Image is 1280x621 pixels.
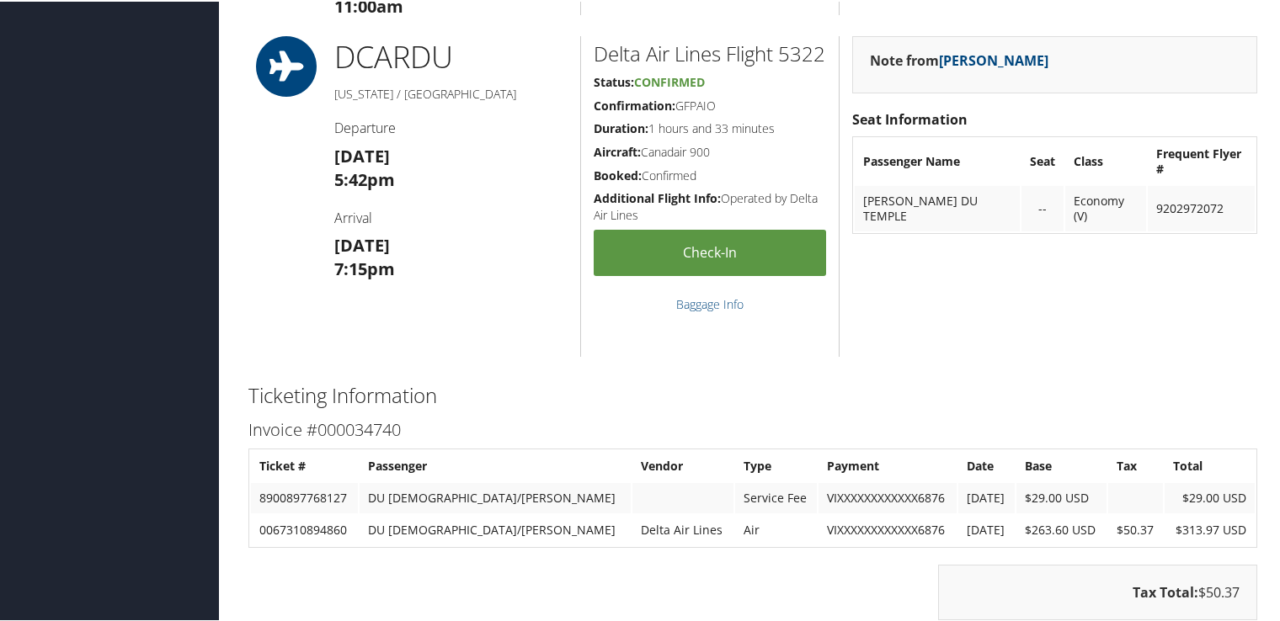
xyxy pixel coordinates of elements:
strong: Additional Flight Info: [594,188,721,204]
strong: Status: [594,72,634,88]
strong: Aircraft: [594,142,641,158]
h5: GFPAIO [594,96,826,113]
th: Type [735,449,817,480]
th: Class [1065,137,1146,183]
h2: Ticketing Information [248,379,1257,408]
th: Vendor [632,449,733,480]
td: $50.37 [1108,513,1164,544]
td: Delta Air Lines [632,513,733,544]
td: [DATE] [958,513,1015,544]
h3: Invoice #000034740 [248,417,1257,440]
th: Passenger Name [855,137,1020,183]
strong: Tax Total: [1133,581,1198,600]
td: DU [DEMOGRAPHIC_DATA]/[PERSON_NAME] [360,481,631,512]
th: Date [958,449,1015,480]
h2: Delta Air Lines Flight 5322 [594,38,826,66]
th: Base [1016,449,1107,480]
strong: 7:15pm [334,256,395,279]
h4: Arrival [334,207,568,226]
td: VIXXXXXXXXXXXX6876 [819,513,957,544]
th: Passenger [360,449,631,480]
strong: Booked: [594,166,642,182]
td: DU [DEMOGRAPHIC_DATA]/[PERSON_NAME] [360,513,631,544]
td: [DATE] [958,481,1015,512]
td: VIXXXXXXXXXXXX6876 [819,481,957,512]
td: Air [735,513,817,544]
h5: Confirmed [594,166,826,183]
td: $29.00 USD [1016,481,1107,512]
td: 8900897768127 [251,481,358,512]
td: $29.00 USD [1165,481,1255,512]
td: Economy (V) [1065,184,1146,230]
span: Confirmed [634,72,705,88]
a: [PERSON_NAME] [939,50,1048,68]
strong: [DATE] [334,143,390,166]
strong: Seat Information [852,109,968,127]
strong: Note from [870,50,1048,68]
th: Frequent Flyer # [1148,137,1255,183]
strong: [DATE] [334,232,390,255]
h5: 1 hours and 33 minutes [594,119,826,135]
td: [PERSON_NAME] DU TEMPLE [855,184,1020,230]
h1: DCA RDU [334,34,568,77]
h5: Canadair 900 [594,142,826,159]
div: -- [1030,199,1055,215]
td: Service Fee [735,481,817,512]
strong: 5:42pm [334,167,395,189]
h5: [US_STATE] / [GEOGRAPHIC_DATA] [334,84,568,101]
a: Baggage Info [676,295,744,310]
strong: Duration: [594,119,648,135]
td: $313.97 USD [1165,513,1255,544]
td: 0067310894860 [251,513,358,544]
th: Total [1165,449,1255,480]
div: $50.37 [938,563,1257,618]
h4: Departure [334,117,568,135]
a: Check-in [594,228,826,274]
td: $263.60 USD [1016,513,1107,544]
th: Payment [819,449,957,480]
td: 9202972072 [1148,184,1255,230]
th: Ticket # [251,449,358,480]
th: Seat [1021,137,1064,183]
h5: Operated by Delta Air Lines [594,188,826,221]
strong: Confirmation: [594,96,675,112]
th: Tax [1108,449,1164,480]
